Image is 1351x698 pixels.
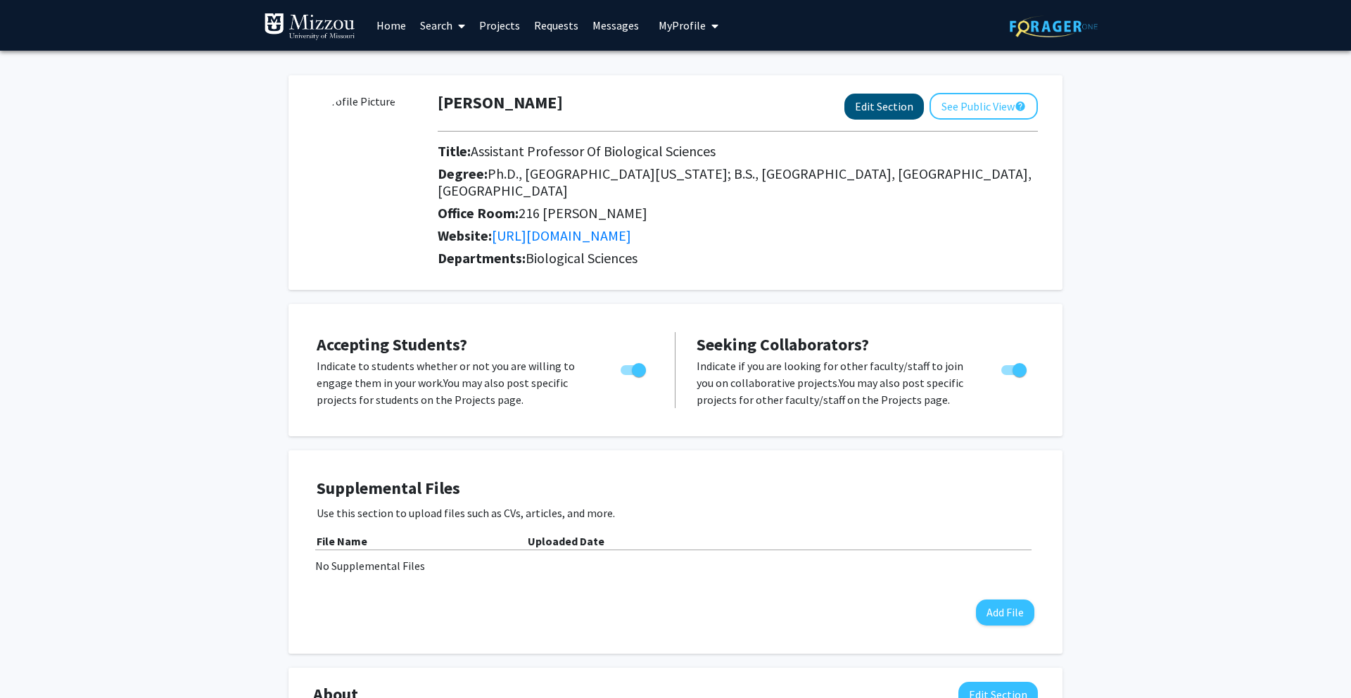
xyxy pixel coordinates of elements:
[369,1,413,50] a: Home
[844,94,924,120] button: Edit Section
[315,557,1036,574] div: No Supplemental Files
[1010,15,1098,37] img: ForagerOne Logo
[471,142,716,160] span: Assistant Professor Of Biological Sciences
[585,1,646,50] a: Messages
[11,635,60,687] iframe: Chat
[697,334,869,355] span: Seeking Collaborators?
[438,165,1032,199] span: Ph.D., [GEOGRAPHIC_DATA][US_STATE]; B.S., [GEOGRAPHIC_DATA], [GEOGRAPHIC_DATA], [GEOGRAPHIC_DATA]
[427,250,1048,267] h2: Departments:
[527,1,585,50] a: Requests
[930,93,1038,120] button: See Public View
[313,93,419,198] img: Profile Picture
[526,249,638,267] span: Biological Sciences
[317,478,1034,499] h4: Supplemental Files
[519,204,647,222] span: 216 [PERSON_NAME]
[317,505,1034,521] p: Use this section to upload files such as CVs, articles, and more.
[615,357,654,379] div: Toggle
[697,357,975,408] p: Indicate if you are looking for other faculty/staff to join you on collaborative projects. You ma...
[438,227,1038,244] h2: Website:
[996,357,1034,379] div: Toggle
[438,93,563,113] h1: [PERSON_NAME]
[438,205,1038,222] h2: Office Room:
[528,534,604,548] b: Uploaded Date
[492,227,631,244] a: Opens in a new tab
[317,534,367,548] b: File Name
[472,1,527,50] a: Projects
[438,165,1038,199] h2: Degree:
[317,357,594,408] p: Indicate to students whether or not you are willing to engage them in your work. You may also pos...
[438,143,1038,160] h2: Title:
[317,334,467,355] span: Accepting Students?
[413,1,472,50] a: Search
[976,599,1034,626] button: Add File
[264,13,355,41] img: University of Missouri Logo
[659,18,706,32] span: My Profile
[1015,98,1026,115] mat-icon: help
